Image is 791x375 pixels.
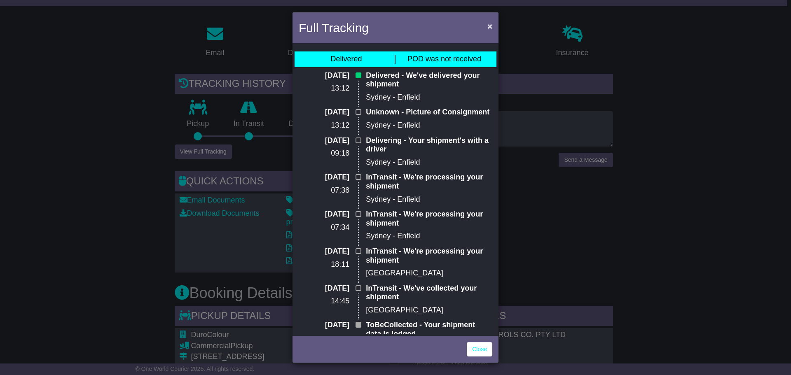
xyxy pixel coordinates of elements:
[299,247,349,256] p: [DATE]
[299,19,369,37] h4: Full Tracking
[366,306,492,315] p: [GEOGRAPHIC_DATA]
[366,136,492,154] p: Delivering - Your shipment's with a driver
[487,21,492,31] span: ×
[330,55,362,64] div: Delivered
[366,108,492,117] p: Unknown - Picture of Consignment
[366,321,492,338] p: ToBeCollected - Your shipment data is lodged
[299,84,349,93] p: 13:12
[366,232,492,241] p: Sydney - Enfield
[299,260,349,269] p: 18:11
[299,173,349,182] p: [DATE]
[407,55,481,63] span: POD was not received
[366,210,492,228] p: InTransit - We're processing your shipment
[366,173,492,191] p: InTransit - We're processing your shipment
[366,284,492,302] p: InTransit - We've collected your shipment
[299,108,349,117] p: [DATE]
[366,71,492,89] p: Delivered - We've delivered your shipment
[299,210,349,219] p: [DATE]
[299,223,349,232] p: 07:34
[366,269,492,278] p: [GEOGRAPHIC_DATA]
[467,342,492,356] a: Close
[299,149,349,158] p: 09:18
[483,18,496,35] button: Close
[299,71,349,80] p: [DATE]
[299,297,349,306] p: 14:45
[299,121,349,130] p: 13:12
[299,321,349,330] p: [DATE]
[299,186,349,195] p: 07:38
[299,136,349,145] p: [DATE]
[366,195,492,204] p: Sydney - Enfield
[366,93,492,102] p: Sydney - Enfield
[366,158,492,167] p: Sydney - Enfield
[366,121,492,130] p: Sydney - Enfield
[366,247,492,265] p: InTransit - We're processing your shipment
[299,284,349,293] p: [DATE]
